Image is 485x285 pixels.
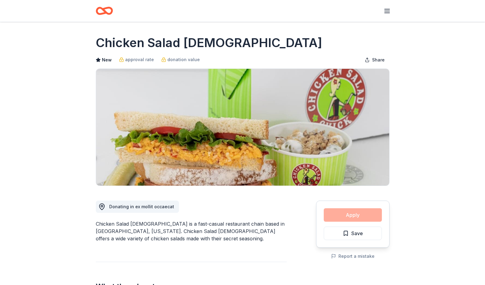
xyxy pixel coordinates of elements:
[96,4,113,18] a: Home
[372,56,385,64] span: Share
[161,56,200,63] a: donation value
[119,56,154,63] a: approval rate
[167,56,200,63] span: donation value
[102,56,112,64] span: New
[96,220,287,242] div: Chicken Salad [DEMOGRAPHIC_DATA] is a fast-casual restaurant chain based in [GEOGRAPHIC_DATA], [U...
[360,54,390,66] button: Share
[96,69,389,186] img: Image for Chicken Salad Chick
[331,253,375,260] button: Report a mistake
[125,56,154,63] span: approval rate
[96,34,322,51] h1: Chicken Salad [DEMOGRAPHIC_DATA]
[109,204,174,209] span: Donating in ex mollit occaecat
[324,227,382,240] button: Save
[351,229,363,237] span: Save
